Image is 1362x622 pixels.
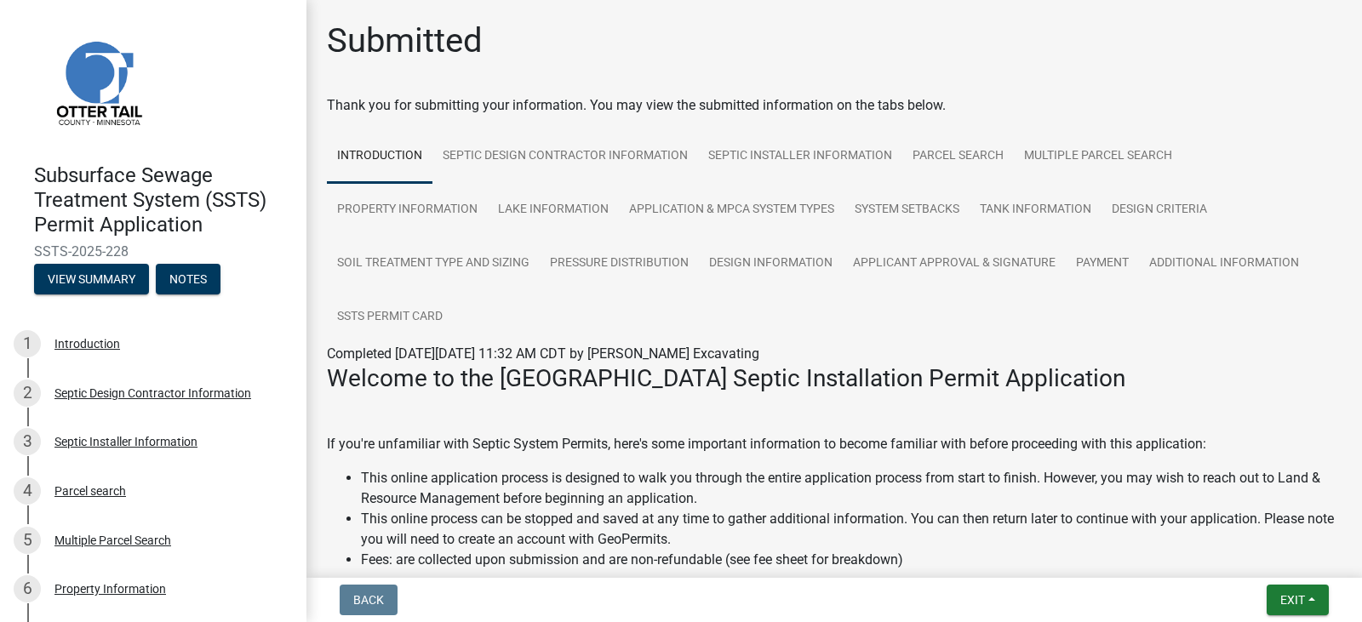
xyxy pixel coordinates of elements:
[54,534,171,546] div: Multiple Parcel Search
[1280,593,1305,607] span: Exit
[14,527,41,554] div: 5
[54,485,126,497] div: Parcel search
[340,585,398,615] button: Back
[14,575,41,602] div: 6
[156,264,220,294] button: Notes
[34,18,162,146] img: Otter Tail County, Minnesota
[156,274,220,288] wm-modal-confirm: Notes
[1267,585,1329,615] button: Exit
[1102,183,1217,237] a: Design Criteria
[14,379,41,407] div: 2
[54,436,197,448] div: Septic Installer Information
[34,243,272,260] span: SSTS-2025-228
[327,20,483,61] h1: Submitted
[540,237,699,291] a: Pressure Distribution
[327,129,432,184] a: Introduction
[844,183,970,237] a: System Setbacks
[14,330,41,357] div: 1
[34,163,293,237] h4: Subsurface Sewage Treatment System (SSTS) Permit Application
[14,428,41,455] div: 3
[327,290,453,345] a: SSTS Permit Card
[54,583,166,595] div: Property Information
[1139,237,1309,291] a: Additional Information
[54,338,120,350] div: Introduction
[327,364,1342,393] h3: Welcome to the [GEOGRAPHIC_DATA] Septic Installation Permit Application
[1066,237,1139,291] a: Payment
[843,237,1066,291] a: Applicant Approval & Signature
[34,274,149,288] wm-modal-confirm: Summary
[970,183,1102,237] a: Tank Information
[327,183,488,237] a: Property Information
[361,570,1342,611] li: After you've submitted a complete application, your application will be reviewed by Land & Resour...
[698,129,902,184] a: Septic Installer Information
[488,183,619,237] a: Lake Information
[1014,129,1182,184] a: Multiple Parcel Search
[361,550,1342,570] li: Fees: are collected upon submission and are non-refundable (see fee sheet for breakdown)
[699,237,843,291] a: Design Information
[432,129,698,184] a: Septic Design Contractor Information
[902,129,1014,184] a: Parcel search
[353,593,384,607] span: Back
[327,345,759,362] span: Completed [DATE][DATE] 11:32 AM CDT by [PERSON_NAME] Excavating
[361,509,1342,550] li: This online process can be stopped and saved at any time to gather additional information. You ca...
[327,95,1342,116] div: Thank you for submitting your information. You may view the submitted information on the tabs below.
[34,264,149,294] button: View Summary
[361,468,1342,509] li: This online application process is designed to walk you through the entire application process fr...
[54,387,251,399] div: Septic Design Contractor Information
[327,237,540,291] a: Soil Treatment Type and Sizing
[14,477,41,505] div: 4
[327,434,1342,454] p: If you're unfamiliar with Septic System Permits, here's some important information to become fami...
[619,183,844,237] a: Application & MPCA System Types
